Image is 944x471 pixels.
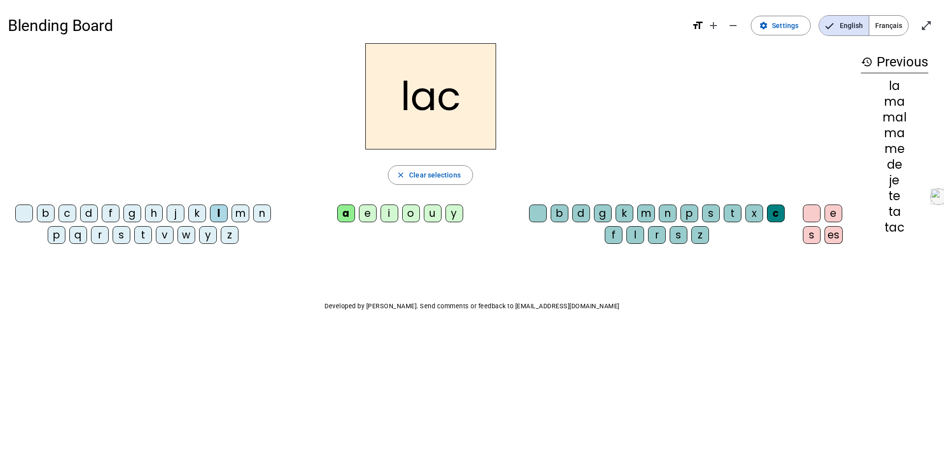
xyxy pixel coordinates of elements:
div: e [825,205,842,222]
div: c [59,205,76,222]
div: t [724,205,741,222]
div: k [616,205,633,222]
div: es [825,226,843,244]
div: w [177,226,195,244]
mat-icon: close [396,171,405,179]
div: m [637,205,655,222]
span: English [819,16,869,35]
div: u [424,205,442,222]
button: Clear selections [388,165,473,185]
div: ma [861,96,928,108]
mat-button-toggle-group: Language selection [819,15,909,36]
div: g [594,205,612,222]
div: tac [861,222,928,234]
div: z [691,226,709,244]
div: n [253,205,271,222]
div: m [232,205,249,222]
div: la [861,80,928,92]
div: s [702,205,720,222]
div: o [402,205,420,222]
div: f [102,205,119,222]
div: ma [861,127,928,139]
div: b [37,205,55,222]
mat-icon: history [861,56,873,68]
mat-icon: add [708,20,719,31]
div: d [572,205,590,222]
div: h [145,205,163,222]
div: a [337,205,355,222]
div: ta [861,206,928,218]
div: p [680,205,698,222]
div: q [69,226,87,244]
div: s [803,226,821,244]
div: i [381,205,398,222]
mat-icon: format_size [692,20,704,31]
div: te [861,190,928,202]
div: e [359,205,377,222]
div: s [113,226,130,244]
div: k [188,205,206,222]
div: y [199,226,217,244]
button: Decrease font size [723,16,743,35]
div: je [861,175,928,186]
div: d [80,205,98,222]
div: v [156,226,174,244]
span: Clear selections [409,169,461,181]
div: x [745,205,763,222]
div: me [861,143,928,155]
h1: Blending Board [8,10,684,41]
span: Settings [772,20,798,31]
mat-icon: open_in_full [920,20,932,31]
div: g [123,205,141,222]
span: Français [869,16,908,35]
div: de [861,159,928,171]
h3: Previous [861,51,928,73]
p: Developed by [PERSON_NAME]. Send comments or feedback to [EMAIL_ADDRESS][DOMAIN_NAME] [8,300,936,312]
div: z [221,226,238,244]
button: Enter full screen [916,16,936,35]
mat-icon: remove [727,20,739,31]
div: s [670,226,687,244]
div: l [210,205,228,222]
div: y [445,205,463,222]
mat-icon: settings [759,21,768,30]
button: Increase font size [704,16,723,35]
div: r [91,226,109,244]
div: p [48,226,65,244]
div: b [551,205,568,222]
div: mal [861,112,928,123]
div: t [134,226,152,244]
h2: lac [365,43,496,149]
div: n [659,205,677,222]
div: r [648,226,666,244]
div: f [605,226,622,244]
div: l [626,226,644,244]
div: j [167,205,184,222]
button: Settings [751,16,811,35]
div: c [767,205,785,222]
